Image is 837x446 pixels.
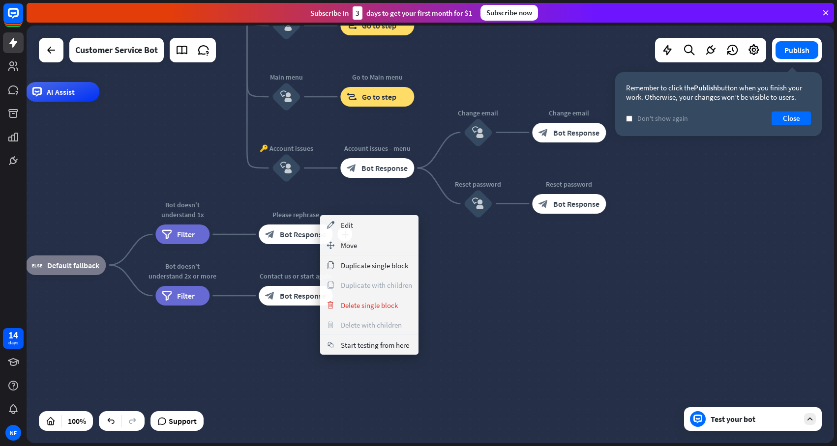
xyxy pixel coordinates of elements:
[280,229,326,239] span: Bot Response
[8,339,18,346] div: days
[265,229,275,239] i: block_bot_response
[472,127,484,139] i: block_user_input
[325,321,336,329] i: trash
[776,41,818,59] button: Publish
[525,179,613,189] div: Reset password
[347,92,357,102] i: block_goto
[472,198,484,210] i: block_user_input
[177,291,195,301] span: Filter
[362,92,396,102] span: Go to step
[361,163,408,173] span: Bot Response
[251,271,340,281] div: Contact us or start again
[32,260,42,270] i: block_fallback
[257,72,316,82] div: Main menu
[325,221,336,229] i: appearance
[347,21,357,30] i: block_goto
[353,6,362,20] div: 3
[162,229,172,239] i: filter
[694,83,717,92] span: Publish
[333,143,421,153] div: Account issues - menu
[538,199,548,209] i: block_bot_response
[148,261,217,281] div: Bot doesn't understand 2x or more
[162,291,172,301] i: filter
[251,210,340,220] div: Please rephrase
[333,72,421,82] div: Go to Main menu
[325,281,336,289] i: copy
[448,179,508,189] div: Reset password
[310,6,473,20] div: Subscribe in days to get your first month for $1
[280,162,292,174] i: block_user_input
[3,328,24,349] a: 14 days
[8,4,37,33] button: Open LiveChat chat widget
[341,340,409,350] span: Start testing from here
[325,301,336,309] i: trash
[148,200,217,220] div: Bot doesn't understand 1x
[169,413,197,429] span: Support
[480,5,538,21] div: Subscribe now
[711,414,799,424] div: Test your bot
[626,83,811,102] div: Remember to click the button when you finish your work. Otherwise, your changes won’t be visible ...
[637,114,688,123] span: Don't show again
[448,108,508,118] div: Change email
[8,331,18,339] div: 14
[553,199,599,209] span: Bot Response
[65,413,89,429] div: 100%
[362,21,396,30] span: Go to step
[341,241,357,250] span: Move
[325,342,336,348] i: chat
[341,221,353,230] span: Edit
[280,20,292,31] i: block_user_input
[280,291,326,301] span: Bot Response
[257,143,316,153] div: 🔑 Account issues
[325,261,336,269] i: copy
[341,261,408,270] span: Duplicate single block
[47,87,75,97] span: AI Assist
[265,291,275,301] i: block_bot_response
[341,301,398,310] span: Delete single block
[347,163,357,173] i: block_bot_response
[325,241,336,249] i: move_block
[538,128,548,138] i: block_bot_response
[341,280,412,290] span: Duplicate with children
[5,425,21,441] div: NF
[280,91,292,103] i: block_user_input
[75,38,158,62] div: Customer Service Bot
[341,320,402,330] span: Delete with children
[553,128,599,138] span: Bot Response
[772,111,811,125] button: Close
[525,108,613,118] div: Change email
[177,229,195,239] span: Filter
[47,260,99,270] span: Default fallback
